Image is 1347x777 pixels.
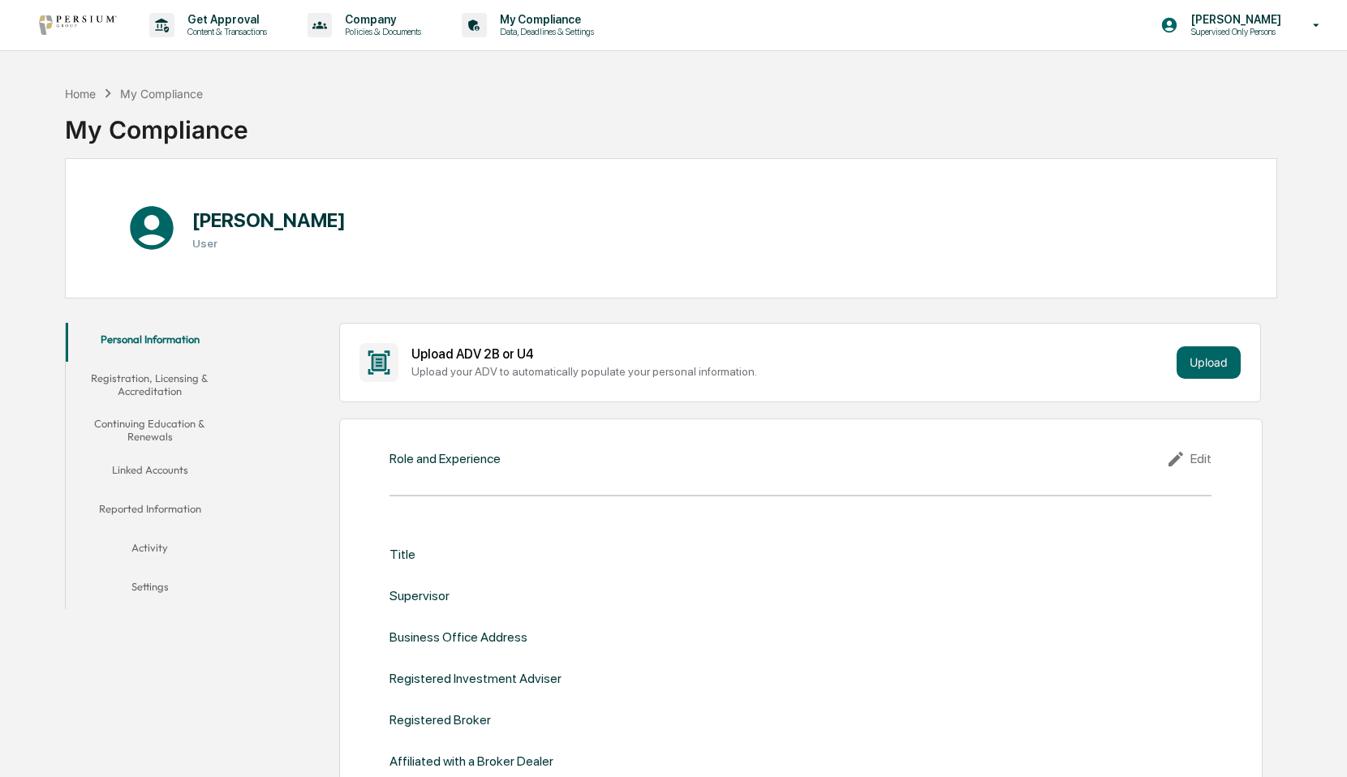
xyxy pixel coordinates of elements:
[39,15,117,35] img: logo
[65,102,248,144] div: My Compliance
[389,547,415,562] div: Title
[332,13,429,26] p: Company
[411,365,1170,378] div: Upload your ADV to automatically populate your personal information.
[389,712,491,728] div: Registered Broker
[66,407,235,453] button: Continuing Education & Renewals
[66,531,235,570] button: Activity
[66,323,235,609] div: secondary tabs example
[1178,26,1289,37] p: Supervised Only Persons
[192,208,346,232] h1: [PERSON_NAME]
[174,26,275,37] p: Content & Transactions
[389,451,501,466] div: Role and Experience
[1178,13,1289,26] p: [PERSON_NAME]
[192,237,346,250] h3: User
[120,87,203,101] div: My Compliance
[389,753,553,769] div: Affiliated with a Broker Dealer
[1166,449,1211,469] div: Edit
[487,26,602,37] p: Data, Deadlines & Settings
[66,492,235,531] button: Reported Information
[389,588,450,603] div: Supervisor
[66,323,235,362] button: Personal Information
[487,13,602,26] p: My Compliance
[411,346,1170,362] div: Upload ADV 2B or U4
[174,13,275,26] p: Get Approval
[65,87,96,101] div: Home
[332,26,429,37] p: Policies & Documents
[389,629,527,645] div: Business Office Address
[66,453,235,492] button: Linked Accounts
[66,570,235,609] button: Settings
[66,362,235,408] button: Registration, Licensing & Accreditation
[389,671,562,686] div: Registered Investment Adviser
[1177,346,1241,379] button: Upload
